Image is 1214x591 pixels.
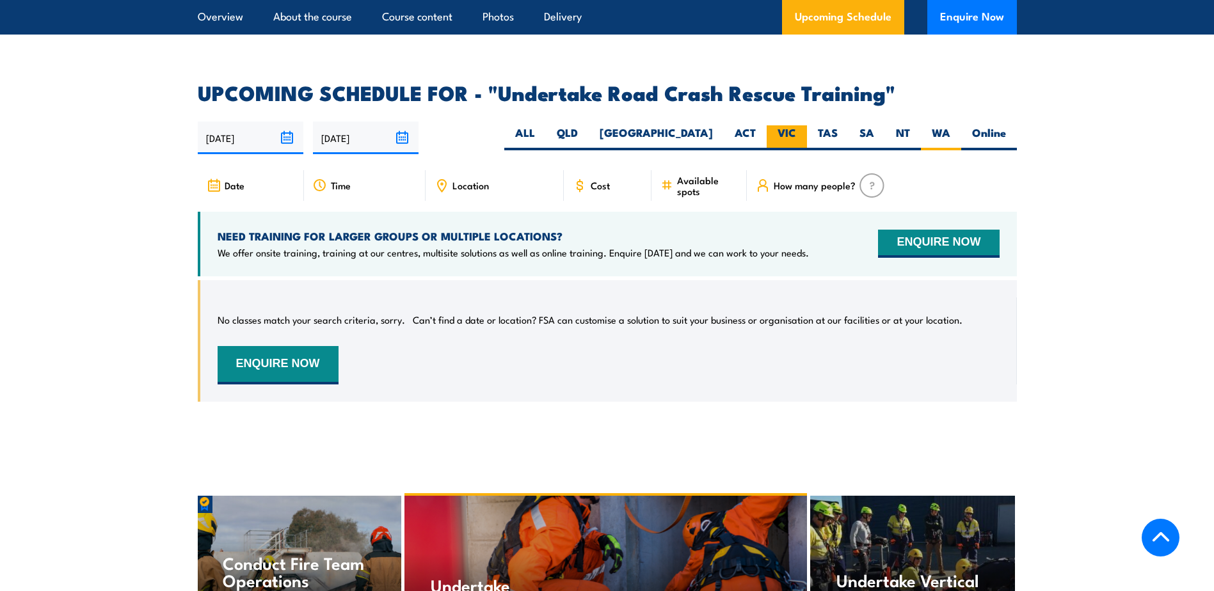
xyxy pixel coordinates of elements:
span: How many people? [774,180,856,191]
input: To date [313,122,419,154]
label: SA [849,125,885,150]
span: Cost [591,180,610,191]
input: From date [198,122,303,154]
p: No classes match your search criteria, sorry. [218,313,405,326]
label: NT [885,125,921,150]
label: ACT [724,125,767,150]
label: QLD [546,125,589,150]
label: [GEOGRAPHIC_DATA] [589,125,724,150]
label: VIC [767,125,807,150]
span: Location [452,180,489,191]
span: Date [225,180,244,191]
p: Can’t find a date or location? FSA can customise a solution to suit your business or organisation... [413,313,962,326]
p: We offer onsite training, training at our centres, multisite solutions as well as online training... [218,246,809,259]
span: Available spots [677,175,738,196]
label: WA [921,125,961,150]
h4: NEED TRAINING FOR LARGER GROUPS OR MULTIPLE LOCATIONS? [218,229,809,243]
label: Online [961,125,1017,150]
label: TAS [807,125,849,150]
h2: UPCOMING SCHEDULE FOR - "Undertake Road Crash Rescue Training" [198,83,1017,101]
button: ENQUIRE NOW [878,230,999,258]
span: Time [331,180,351,191]
button: ENQUIRE NOW [218,346,339,384]
label: ALL [504,125,546,150]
